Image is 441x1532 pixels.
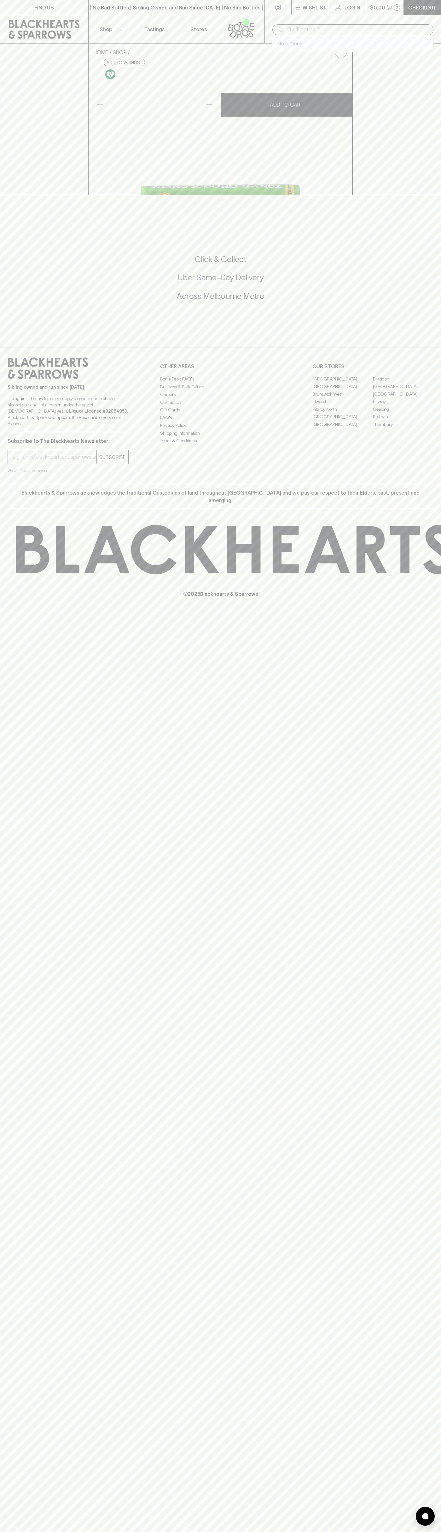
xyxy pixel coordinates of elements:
[373,398,433,405] a: Fitzroy
[270,101,304,108] p: ADD TO CART
[160,398,281,406] a: Contact Us
[373,413,433,421] a: Prahran
[8,229,433,334] div: Call to action block
[312,390,373,398] a: Brunswick West
[100,26,112,33] p: Shop
[272,35,433,52] div: No options
[8,384,129,390] p: Sibling owned and run since [DATE]
[104,59,145,66] button: Add to wishlist
[113,49,126,55] a: SHOP
[370,4,385,11] p: $0.00
[160,437,281,445] a: Terms & Conditions
[221,93,352,117] button: ADD TO CART
[104,68,117,81] a: Made without the use of any animal products.
[13,452,96,462] input: e.g. jane@blackheartsandsparrows.com.au
[34,4,54,11] p: FIND US
[408,4,437,11] p: Checkout
[160,422,281,429] a: Privacy Policy
[8,395,129,427] p: It is against the law to sell or supply alcohol to, or to obtain alcohol on behalf of a person un...
[373,405,433,413] a: Geelong
[8,254,433,264] h5: Click & Collect
[332,46,350,62] button: Add to wishlist
[160,429,281,437] a: Shipping Information
[373,421,433,428] a: Thornbury
[396,6,398,9] p: 0
[8,437,129,445] p: Subscribe to The Blackhearts Newsletter
[99,453,126,461] p: SUBSCRIBE
[144,26,165,33] p: Tastings
[160,406,281,414] a: Gift Cards
[105,69,115,79] img: Vegan
[373,375,433,383] a: Braddon
[160,383,281,391] a: Business & Bulk Gifting
[89,65,352,195] img: 25424.png
[160,363,281,370] p: OTHER AREAS
[177,15,221,43] a: Stores
[303,4,327,11] p: Wishlist
[345,4,360,11] p: Login
[8,291,433,301] h5: Across Melbourne Metro
[312,405,373,413] a: Fitzroy North
[312,375,373,383] a: [GEOGRAPHIC_DATA]
[312,421,373,428] a: [GEOGRAPHIC_DATA]
[97,450,128,464] button: SUBSCRIBE
[12,489,429,504] p: Blackhearts & Sparrows acknowledges the traditional Custodians of land throughout [GEOGRAPHIC_DAT...
[89,15,133,43] button: Shop
[422,1513,428,1519] img: bubble-icon
[8,272,433,283] h5: Uber Same-Day Delivery
[8,467,129,474] p: We will never spam you
[132,15,177,43] a: Tastings
[94,49,108,55] a: HOME
[190,26,207,33] p: Stores
[160,414,281,421] a: FAQ's
[312,413,373,421] a: [GEOGRAPHIC_DATA]
[69,409,127,414] strong: Liquor License #32064953
[373,383,433,390] a: [GEOGRAPHIC_DATA]
[312,363,433,370] p: OUR STORES
[373,390,433,398] a: [GEOGRAPHIC_DATA]
[312,383,373,390] a: [GEOGRAPHIC_DATA]
[160,375,281,383] a: Bottle Drop FAQ's
[287,25,428,35] input: Try "Pinot noir"
[160,391,281,398] a: Careers
[312,398,373,405] a: Elwood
